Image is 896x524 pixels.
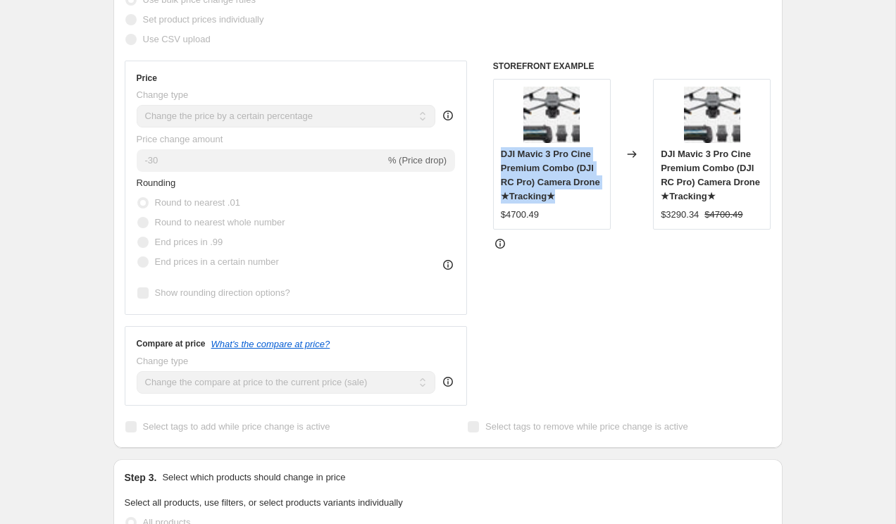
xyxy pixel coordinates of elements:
span: DJI Mavic 3 Pro Cine Premium Combo (DJI RC Pro) Camera Drone ★Tracking★ [501,149,600,201]
div: $3290.34 [661,208,699,222]
span: End prices in a certain number [155,256,279,267]
input: -15 [137,149,385,172]
h2: Step 3. [125,470,157,485]
span: Rounding [137,177,176,188]
h3: Compare at price [137,338,206,349]
div: $4700.49 [501,208,539,222]
span: Set product prices individually [143,14,264,25]
span: Use CSV upload [143,34,211,44]
span: Select all products, use filters, or select products variants individually [125,497,403,508]
span: Show rounding direction options? [155,287,290,298]
h3: Price [137,73,157,84]
button: What's the compare at price? [211,339,330,349]
span: % (Price drop) [388,155,447,166]
span: End prices in .99 [155,237,223,247]
span: DJI Mavic 3 Pro Cine Premium Combo (DJI RC Pro) Camera Drone ★Tracking★ [661,149,760,201]
span: Round to nearest whole number [155,217,285,227]
strike: $4700.49 [704,208,742,222]
span: Select tags to add while price change is active [143,421,330,432]
span: Round to nearest .01 [155,197,240,208]
p: Select which products should change in price [162,470,345,485]
span: Price change amount [137,134,223,144]
img: s-l500_72113ae8-7618-4cd3-88b3-92be48e29791_80x.webp [523,87,580,143]
span: Change type [137,356,189,366]
span: Change type [137,89,189,100]
img: s-l500_72113ae8-7618-4cd3-88b3-92be48e29791_80x.webp [684,87,740,143]
span: Select tags to remove while price change is active [485,421,688,432]
div: help [441,108,455,123]
div: help [441,375,455,389]
h6: STOREFRONT EXAMPLE [493,61,771,72]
